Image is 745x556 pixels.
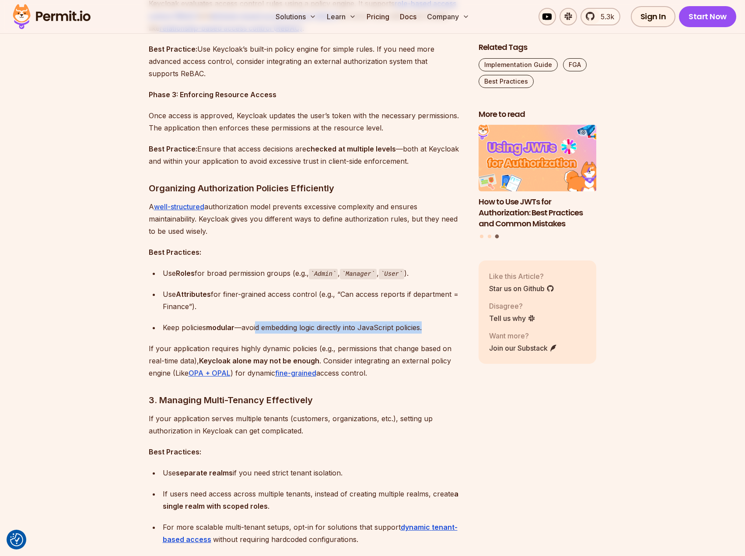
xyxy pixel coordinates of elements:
code: Admin [309,269,338,279]
h2: More to read [479,109,597,120]
p: If your application serves multiple tenants (customers, organizations, etc.), setting up authoriz... [149,412,465,437]
code: User [379,269,404,279]
p: Like this Article? [489,271,554,282]
button: Solutions [272,8,320,25]
h3: How to Use JWTs for Authorization: Best Practices and Common Mistakes [479,197,597,229]
a: Pricing [363,8,393,25]
strong: checked at multiple levels [306,144,396,153]
strong: Keycloak alone may not be enough [199,356,319,365]
button: Go to slide 3 [495,235,499,239]
a: Tell us why [489,313,535,324]
h3: 3. Managing Multi-Tenancy Effectively [149,393,465,407]
img: Revisit consent button [10,533,23,546]
p: If your application requires highly dynamic policies (e.g., permissions that change based on real... [149,342,465,379]
p: Disagree? [489,301,535,311]
span: 5.3k [595,11,614,22]
div: Posts [479,125,597,240]
img: How to Use JWTs for Authorization: Best Practices and Common Mistakes [472,122,602,195]
button: Company [423,8,473,25]
button: Consent Preferences [10,533,23,546]
a: How to Use JWTs for Authorization: Best Practices and Common MistakesHow to Use JWTs for Authoriz... [479,125,597,229]
strong: Best Practices: [149,248,201,257]
li: 3 of 3 [479,125,597,229]
p: Want more? [489,331,557,341]
a: Sign In [631,6,676,27]
p: A authorization model prevents excessive complexity and ensures maintainability. Keycloak gives y... [149,201,465,237]
div: Keep policies —avoid embedding logic directly into JavaScript policies. [163,321,465,334]
strong: separate realms [176,468,233,477]
button: Learn [323,8,360,25]
code: Manager [340,269,377,279]
a: FGA [563,58,587,71]
img: Permit logo [9,2,94,32]
p: Ensure that access decisions are —both at Keycloak and within your application to avoid excessive... [149,143,465,167]
div: Use for finer-grained access control (e.g., “Can access reports if department = Finance”). [163,288,465,313]
button: Go to slide 2 [488,235,491,238]
h3: Organizing Authorization Policies Efficiently [149,181,465,195]
strong: Best Practice: [149,45,197,53]
strong: Phase 3: Enforcing Resource Access [149,90,276,99]
button: Go to slide 1 [480,235,483,238]
a: Best Practices [479,75,534,88]
strong: modular [206,323,234,332]
strong: Best Practices: [149,447,201,456]
div: For more scalable multi-tenant setups, opt-in for solutions that support without requiring hardco... [163,521,465,545]
div: Use if you need strict tenant isolation. [163,467,465,479]
a: Join our Substack [489,343,557,353]
a: fine-grained [275,369,316,377]
p: Once access is approved, Keycloak updates the user’s token with the necessary permissions. The ap... [149,109,465,134]
a: 5.3k [581,8,620,25]
h2: Related Tags [479,42,597,53]
div: If users need access across multiple tenants, instead of creating multiple realms, create . [163,488,465,512]
strong: Attributes [176,290,211,299]
strong: dynamic [401,523,430,531]
a: OPA + OPAL [189,369,231,377]
a: Star us on Github [489,283,554,294]
div: Use for broad permission groups (e.g., , , ). [163,267,465,280]
strong: Roles [176,269,195,278]
strong: Best Practice: [149,144,197,153]
a: Docs [396,8,420,25]
a: Start Now [679,6,736,27]
a: well-structured [154,202,204,211]
p: Use Keycloak’s built-in policy engine for simple rules. If you need more advanced access control,... [149,43,465,80]
a: Implementation Guide [479,58,558,71]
